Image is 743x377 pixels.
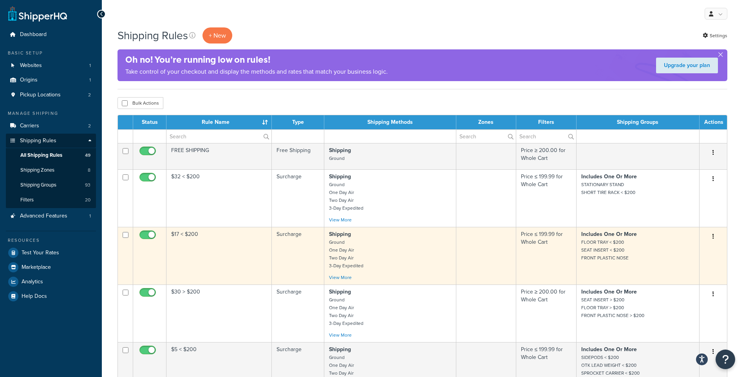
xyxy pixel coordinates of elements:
td: FREE SHIPPING [166,143,272,169]
li: Advanced Features [6,209,96,223]
h1: Shipping Rules [118,28,188,43]
td: $32 < $200 [166,169,272,227]
td: Surcharge [272,227,324,285]
li: Origins [6,73,96,87]
th: Actions [700,115,727,129]
a: Pickup Locations 2 [6,88,96,102]
span: Test Your Rates [22,250,59,256]
span: Help Docs [22,293,47,300]
span: 1 [89,62,91,69]
a: Help Docs [6,289,96,303]
span: All Shipping Rules [20,152,62,159]
th: Zones [456,115,516,129]
strong: Shipping [329,288,351,296]
strong: Includes One Or More [581,172,637,181]
span: Analytics [22,279,43,285]
a: Analytics [6,275,96,289]
strong: Shipping [329,345,351,353]
th: Shipping Groups [577,115,700,129]
div: Manage Shipping [6,110,96,117]
p: + New [202,27,232,43]
a: Test Your Rates [6,246,96,260]
a: Websites 1 [6,58,96,73]
span: Origins [20,77,38,83]
p: Take control of your checkout and display the methods and rates that match your business logic. [125,66,388,77]
a: Dashboard [6,27,96,42]
td: $17 < $200 [166,227,272,285]
td: Price ≤ 199.99 for Whole Cart [516,169,577,227]
strong: Includes One Or More [581,345,637,353]
a: Upgrade your plan [656,58,718,73]
span: 8 [88,167,90,174]
th: Status [133,115,166,129]
a: Settings [703,30,727,41]
li: Shipping Zones [6,163,96,178]
strong: Shipping [329,230,351,238]
small: SEAT INSERT > $200 FLOOR TRAY > $200 FRONT PLASTIC NOSE > $200 [581,296,644,319]
li: Filters [6,193,96,207]
input: Search [516,130,576,143]
td: $30 > $200 [166,285,272,342]
small: Ground [329,155,345,162]
a: View More [329,216,352,223]
li: Shipping Groups [6,178,96,192]
a: Shipping Zones 8 [6,163,96,178]
span: 20 [85,197,90,203]
td: Surcharge [272,169,324,227]
span: Shipping Groups [20,182,56,188]
strong: Shipping [329,172,351,181]
span: Advanced Features [20,213,67,219]
span: 49 [85,152,90,159]
span: 2 [88,123,91,129]
a: ShipperHQ Home [8,6,67,22]
input: Search [166,130,271,143]
strong: Shipping [329,146,351,154]
div: Basic Setup [6,50,96,56]
li: Carriers [6,119,96,133]
td: Price ≥ 200.00 for Whole Cart [516,143,577,169]
strong: Includes One Or More [581,288,637,296]
strong: Includes One Or More [581,230,637,238]
small: Ground One Day Air Two Day Air 3-Day Expedited [329,181,363,212]
span: Marketplace [22,264,51,271]
a: All Shipping Rules 49 [6,148,96,163]
span: Carriers [20,123,39,129]
span: 93 [85,182,90,188]
small: Ground One Day Air Two Day Air 3-Day Expedited [329,296,363,327]
td: Surcharge [272,285,324,342]
li: All Shipping Rules [6,148,96,163]
a: Origins 1 [6,73,96,87]
a: Carriers 2 [6,119,96,133]
span: 2 [88,92,91,98]
small: STATIONARY STAND SHORT TIRE RACK < $200 [581,181,635,196]
span: Shipping Rules [20,138,56,144]
td: Price ≤ 199.99 for Whole Cart [516,227,577,285]
span: Filters [20,197,34,203]
h4: Oh no! You’re running low on rules! [125,53,388,66]
button: Bulk Actions [118,97,163,109]
td: Free Shipping [272,143,324,169]
span: Pickup Locations [20,92,61,98]
span: 1 [89,213,91,219]
small: Ground One Day Air Two Day Air 3-Day Expedited [329,239,363,269]
span: 1 [89,77,91,83]
a: View More [329,332,352,339]
a: Shipping Groups 93 [6,178,96,192]
a: Filters 20 [6,193,96,207]
a: Shipping Rules [6,134,96,148]
span: Shipping Zones [20,167,54,174]
input: Search [456,130,516,143]
li: Pickup Locations [6,88,96,102]
a: View More [329,274,352,281]
li: Websites [6,58,96,73]
th: Type [272,115,324,129]
th: Rule Name : activate to sort column ascending [166,115,272,129]
div: Resources [6,237,96,244]
a: Marketplace [6,260,96,274]
span: Dashboard [20,31,47,38]
span: Websites [20,62,42,69]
